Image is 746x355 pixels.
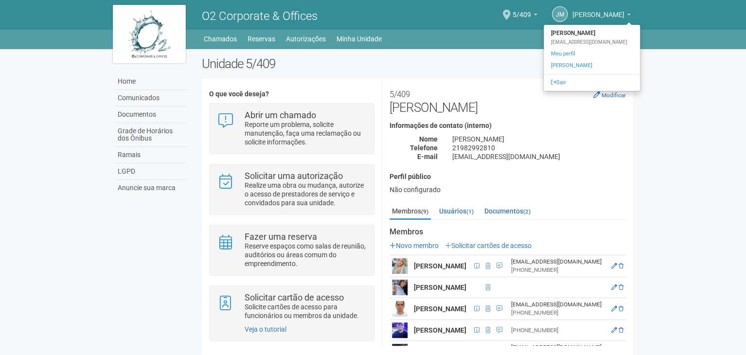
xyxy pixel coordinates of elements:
[419,135,438,143] strong: Nome
[544,77,640,89] a: Sair
[113,5,186,63] img: logo.jpg
[392,322,408,338] img: user.png
[202,56,633,71] h2: Unidade 5/409
[392,301,408,317] img: user.png
[115,163,187,180] a: LGPD
[337,32,382,46] a: Minha Unidade
[390,242,439,249] a: Novo membro
[410,144,438,152] strong: Telefone
[217,172,366,207] a: Solicitar uma autorização Realize uma obra ou mudança, autorize o acesso de prestadores de serviç...
[209,90,374,98] h4: O que você deseja?
[513,12,537,20] a: 5/409
[245,110,316,120] strong: Abrir um chamado
[245,171,343,181] strong: Solicitar uma autorização
[390,185,626,194] div: Não configurado
[217,232,366,268] a: Fazer uma reserva Reserve espaços como salas de reunião, auditórios ou áreas comum do empreendime...
[115,147,187,163] a: Ramais
[619,305,623,312] a: Excluir membro
[437,204,476,218] a: Usuários(1)
[511,309,605,317] div: [PHONE_NUMBER]
[511,258,605,266] div: [EMAIL_ADDRESS][DOMAIN_NAME]
[511,326,605,335] div: [PHONE_NUMBER]
[445,143,633,152] div: 21982992810
[245,302,367,320] p: Solicite cartões de acesso para funcionários ou membros da unidade.
[414,284,466,291] strong: [PERSON_NAME]
[544,39,640,46] div: [EMAIL_ADDRESS][DOMAIN_NAME]
[286,32,326,46] a: Autorizações
[611,327,617,334] a: Editar membro
[115,180,187,196] a: Anuncie sua marca
[245,325,286,333] a: Veja o tutorial
[204,32,237,46] a: Chamados
[511,266,605,274] div: [PHONE_NUMBER]
[619,284,623,291] a: Excluir membro
[611,284,617,291] a: Editar membro
[513,1,531,18] span: 5/409
[217,293,366,320] a: Solicitar cartão de acesso Solicite cartões de acesso para funcionários ou membros da unidade.
[482,204,533,218] a: Documentos(2)
[414,262,466,270] strong: [PERSON_NAME]
[544,27,640,39] strong: [PERSON_NAME]
[115,90,187,106] a: Comunicados
[390,86,626,115] h2: [PERSON_NAME]
[445,242,532,249] a: Solicitar cartões de acesso
[511,343,605,352] div: [EMAIL_ADDRESS][DOMAIN_NAME]
[619,327,623,334] a: Excluir membro
[466,208,474,215] small: (1)
[245,231,317,242] strong: Fazer uma reserva
[619,263,623,269] a: Excluir membro
[445,152,633,161] div: [EMAIL_ADDRESS][DOMAIN_NAME]
[544,48,640,60] a: Meu perfil
[390,173,626,180] h4: Perfil público
[511,301,605,309] div: [EMAIL_ADDRESS][DOMAIN_NAME]
[572,12,631,20] a: [PERSON_NAME]
[572,1,624,18] span: JUACY MENDES DA SILVA FILHO
[390,122,626,129] h4: Informações de contato (interno)
[245,242,367,268] p: Reserve espaços como salas de reunião, auditórios ou áreas comum do empreendimento.
[445,135,633,143] div: [PERSON_NAME]
[115,106,187,123] a: Documentos
[390,89,410,99] small: 5/409
[414,326,466,334] strong: [PERSON_NAME]
[245,120,367,146] p: Reporte um problema, solicite manutenção, faça uma reclamação ou solicite informações.
[417,153,438,160] strong: E-mail
[245,292,344,302] strong: Solicitar cartão de acesso
[202,9,318,23] span: O2 Corporate & Offices
[248,32,275,46] a: Reservas
[593,91,626,99] a: Modificar
[115,123,187,147] a: Grade de Horários dos Ônibus
[390,228,626,236] strong: Membros
[392,280,408,295] img: user.png
[611,305,617,312] a: Editar membro
[523,208,531,215] small: (2)
[392,258,408,274] img: user.png
[421,208,428,215] small: (9)
[602,92,626,99] small: Modificar
[544,60,640,71] a: [PERSON_NAME]
[245,181,367,207] p: Realize uma obra ou mudança, autorize o acesso de prestadores de serviço e convidados para sua un...
[414,305,466,313] strong: [PERSON_NAME]
[611,263,617,269] a: Editar membro
[552,6,568,22] a: JM
[115,73,187,90] a: Home
[390,204,431,220] a: Membros(9)
[217,111,366,146] a: Abrir um chamado Reporte um problema, solicite manutenção, faça uma reclamação ou solicite inform...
